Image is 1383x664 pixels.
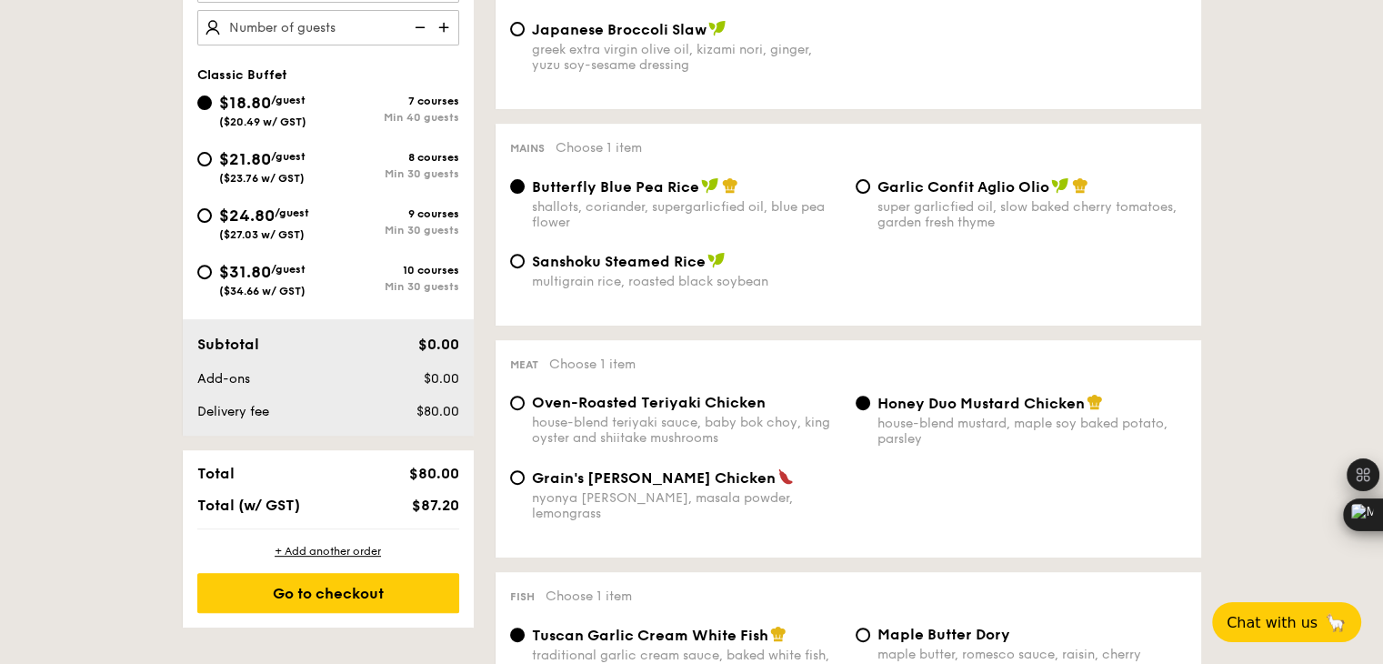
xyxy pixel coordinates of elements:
[411,497,458,514] span: $87.20
[510,358,538,371] span: Meat
[1212,602,1361,642] button: Chat with us🦙
[510,628,525,642] input: Tuscan Garlic Cream White Fishtraditional garlic cream sauce, baked white fish, roasted tomatoes
[532,199,841,230] div: shallots, coriander, supergarlicfied oil, blue pea flower
[416,404,458,419] span: $80.00
[328,264,459,277] div: 10 courses
[877,395,1085,412] span: Honey Duo Mustard Chicken
[405,10,432,45] img: icon-reduce.1d2dbef1.svg
[1227,614,1318,631] span: Chat with us
[532,21,707,38] span: Japanese Broccoli Slaw
[219,116,306,128] span: ($20.49 w/ GST)
[856,179,870,194] input: Garlic Confit Aglio Oliosuper garlicfied oil, slow baked cherry tomatoes, garden fresh thyme
[510,470,525,485] input: Grain's [PERSON_NAME] Chickennyonya [PERSON_NAME], masala powder, lemongrass
[708,20,727,36] img: icon-vegan.f8ff3823.svg
[510,22,525,36] input: Japanese Broccoli Slawgreek extra virgin olive oil, kizami nori, ginger, yuzu soy-sesame dressing
[532,627,768,644] span: Tuscan Garlic Cream White Fish
[510,142,545,155] span: Mains
[877,199,1187,230] div: super garlicfied oil, slow baked cherry tomatoes, garden fresh thyme
[197,371,250,387] span: Add-ons
[1072,177,1088,194] img: icon-chef-hat.a58ddaea.svg
[532,274,841,289] div: multigrain rice, roasted black soybean
[701,177,719,194] img: icon-vegan.f8ff3823.svg
[271,94,306,106] span: /guest
[549,357,636,372] span: Choose 1 item
[328,224,459,236] div: Min 30 guests
[219,228,305,241] span: ($27.03 w/ GST)
[546,589,632,604] span: Choose 1 item
[532,490,841,521] div: nyonya [PERSON_NAME], masala powder, lemongrass
[408,465,458,482] span: $80.00
[417,336,458,353] span: $0.00
[722,177,738,194] img: icon-chef-hat.a58ddaea.svg
[532,469,776,487] span: Grain's [PERSON_NAME] Chicken
[328,151,459,164] div: 8 courses
[532,394,766,411] span: Oven-Roasted Teriyaki Chicken
[770,626,787,642] img: icon-chef-hat.a58ddaea.svg
[328,95,459,107] div: 7 courses
[556,140,642,156] span: Choose 1 item
[877,416,1187,447] div: house-blend mustard, maple soy baked potato, parsley
[328,111,459,124] div: Min 40 guests
[197,573,459,613] div: Go to checkout
[532,178,699,196] span: Butterfly Blue Pea Rice
[197,67,287,83] span: Classic Buffet
[197,152,212,166] input: $21.80/guest($23.76 w/ GST)8 coursesMin 30 guests
[877,626,1010,643] span: Maple Butter Dory
[707,252,726,268] img: icon-vegan.f8ff3823.svg
[197,96,212,110] input: $18.80/guest($20.49 w/ GST)7 coursesMin 40 guests
[197,404,269,419] span: Delivery fee
[275,206,309,219] span: /guest
[777,468,794,485] img: icon-spicy.37a8142b.svg
[510,590,535,603] span: Fish
[510,254,525,268] input: Sanshoku Steamed Ricemultigrain rice, roasted black soybean
[219,149,271,169] span: $21.80
[432,10,459,45] img: icon-add.58712e84.svg
[197,10,459,45] input: Number of guests
[1087,394,1103,410] img: icon-chef-hat.a58ddaea.svg
[1051,177,1069,194] img: icon-vegan.f8ff3823.svg
[219,262,271,282] span: $31.80
[328,207,459,220] div: 9 courses
[532,253,706,270] span: Sanshoku Steamed Rice
[197,497,300,514] span: Total (w/ GST)
[510,179,525,194] input: Butterfly Blue Pea Riceshallots, coriander, supergarlicfied oil, blue pea flower
[423,371,458,387] span: $0.00
[197,544,459,558] div: + Add another order
[197,336,259,353] span: Subtotal
[328,280,459,293] div: Min 30 guests
[328,167,459,180] div: Min 30 guests
[271,263,306,276] span: /guest
[877,178,1049,196] span: Garlic Confit Aglio Olio
[219,172,305,185] span: ($23.76 w/ GST)
[1325,612,1347,633] span: 🦙
[219,285,306,297] span: ($34.66 w/ GST)
[271,150,306,163] span: /guest
[856,396,870,410] input: Honey Duo Mustard Chickenhouse-blend mustard, maple soy baked potato, parsley
[510,396,525,410] input: Oven-Roasted Teriyaki Chickenhouse-blend teriyaki sauce, baby bok choy, king oyster and shiitake ...
[532,415,841,446] div: house-blend teriyaki sauce, baby bok choy, king oyster and shiitake mushrooms
[856,628,870,642] input: Maple Butter Dorymaple butter, romesco sauce, raisin, cherry tomato pickle
[197,208,212,223] input: $24.80/guest($27.03 w/ GST)9 coursesMin 30 guests
[197,465,235,482] span: Total
[219,206,275,226] span: $24.80
[219,93,271,113] span: $18.80
[197,265,212,279] input: $31.80/guest($34.66 w/ GST)10 coursesMin 30 guests
[532,42,841,73] div: greek extra virgin olive oil, kizami nori, ginger, yuzu soy-sesame dressing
